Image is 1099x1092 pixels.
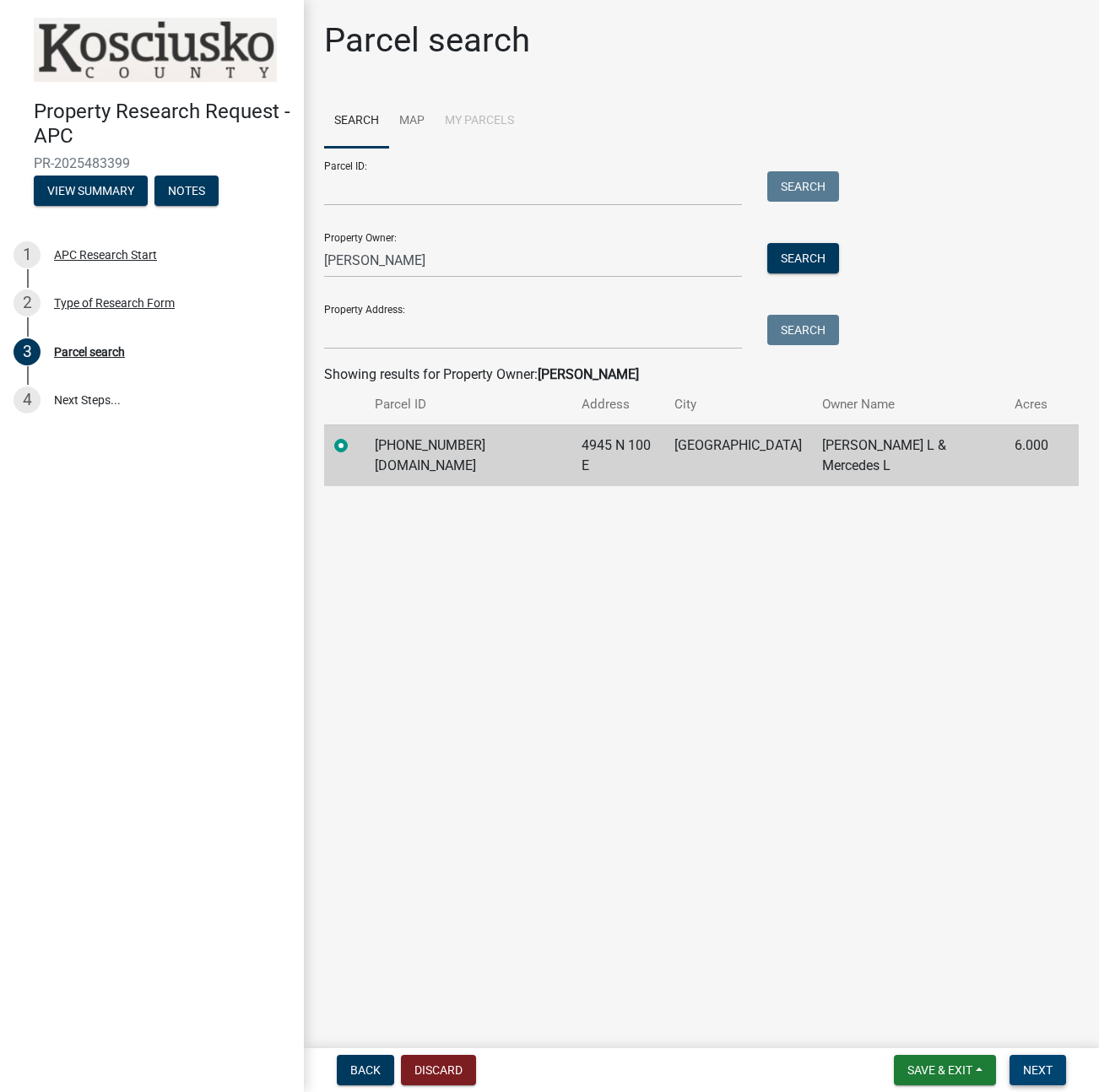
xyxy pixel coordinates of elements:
[401,1055,476,1085] button: Discard
[1004,385,1058,424] th: Acres
[389,95,435,149] a: Map
[571,424,664,486] td: 4945 N 100 E
[54,346,125,358] div: Parcel search
[324,20,530,61] h1: Parcel search
[365,385,571,424] th: Parcel ID
[538,366,639,382] strong: [PERSON_NAME]
[812,424,1004,486] td: [PERSON_NAME] L & Mercedes L
[812,385,1004,424] th: Owner Name
[34,176,148,206] button: View Summary
[324,95,389,149] a: Search
[34,18,277,82] img: Kosciusko County, Indiana
[1004,424,1058,486] td: 6.000
[350,1063,381,1077] span: Back
[14,241,41,268] div: 1
[54,297,175,309] div: Type of Research Form
[1023,1063,1053,1077] span: Next
[767,171,839,202] button: Search
[34,185,148,198] wm-modal-confirm: Summary
[154,176,219,206] button: Notes
[365,424,571,486] td: [PHONE_NUMBER][DOMAIN_NAME]
[664,385,812,424] th: City
[767,315,839,345] button: Search
[14,338,41,365] div: 3
[1010,1055,1066,1085] button: Next
[767,243,839,273] button: Search
[571,385,664,424] th: Address
[664,424,812,486] td: [GEOGRAPHIC_DATA]
[154,185,219,198] wm-modal-confirm: Notes
[894,1055,996,1085] button: Save & Exit
[907,1063,972,1077] span: Save & Exit
[14,387,41,414] div: 4
[337,1055,394,1085] button: Back
[14,289,41,316] div: 2
[54,249,157,261] div: APC Research Start
[324,365,1079,385] div: Showing results for Property Owner:
[34,100,290,149] h4: Property Research Request - APC
[34,155,270,171] span: PR-2025483399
